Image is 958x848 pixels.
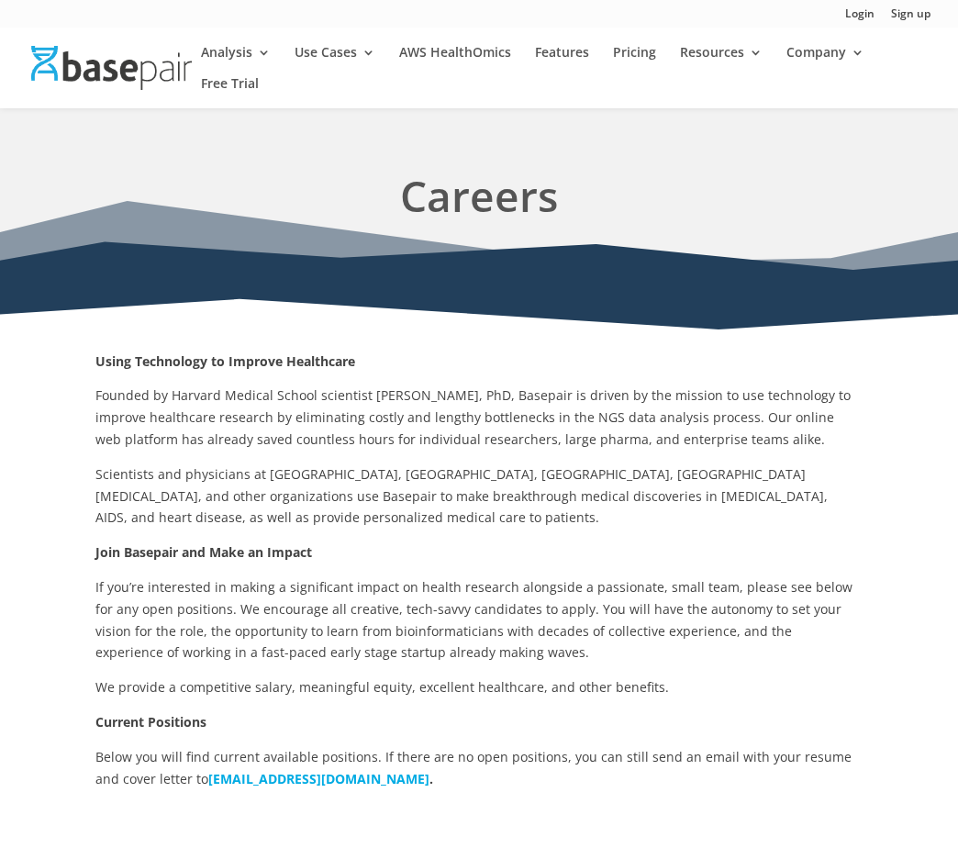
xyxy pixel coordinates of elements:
a: Sign up [891,8,930,28]
span: We provide a competitive salary, meaningful equity, excellent healthcare, and other benefits. [95,678,669,696]
h1: Careers [95,165,862,236]
a: [EMAIL_ADDRESS][DOMAIN_NAME] [208,770,429,787]
b: . [429,770,433,787]
strong: Using Technology to Improve Healthcare [95,352,355,370]
strong: Current Positions [95,713,206,731]
img: Basepair [31,46,192,90]
a: Company [786,46,864,77]
strong: Join Basepair and Make an Impact [95,543,312,561]
p: Below you will find current available positions. If there are no open positions, you can still se... [95,746,862,790]
span: If you’re interested in making a significant impact on health research alongside a passionate, sm... [95,578,852,661]
a: Login [845,8,874,28]
a: Use Cases [295,46,375,77]
a: Pricing [613,46,656,77]
a: Resources [680,46,763,77]
span: Scientists and physicians at [GEOGRAPHIC_DATA], [GEOGRAPHIC_DATA], [GEOGRAPHIC_DATA], [GEOGRAPHIC... [95,465,828,527]
span: Founded by Harvard Medical School scientist [PERSON_NAME], PhD, Basepair is driven by the mission... [95,386,851,448]
a: AWS HealthOmics [399,46,511,77]
a: Free Trial [201,77,259,108]
a: Analysis [201,46,271,77]
a: Features [535,46,589,77]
